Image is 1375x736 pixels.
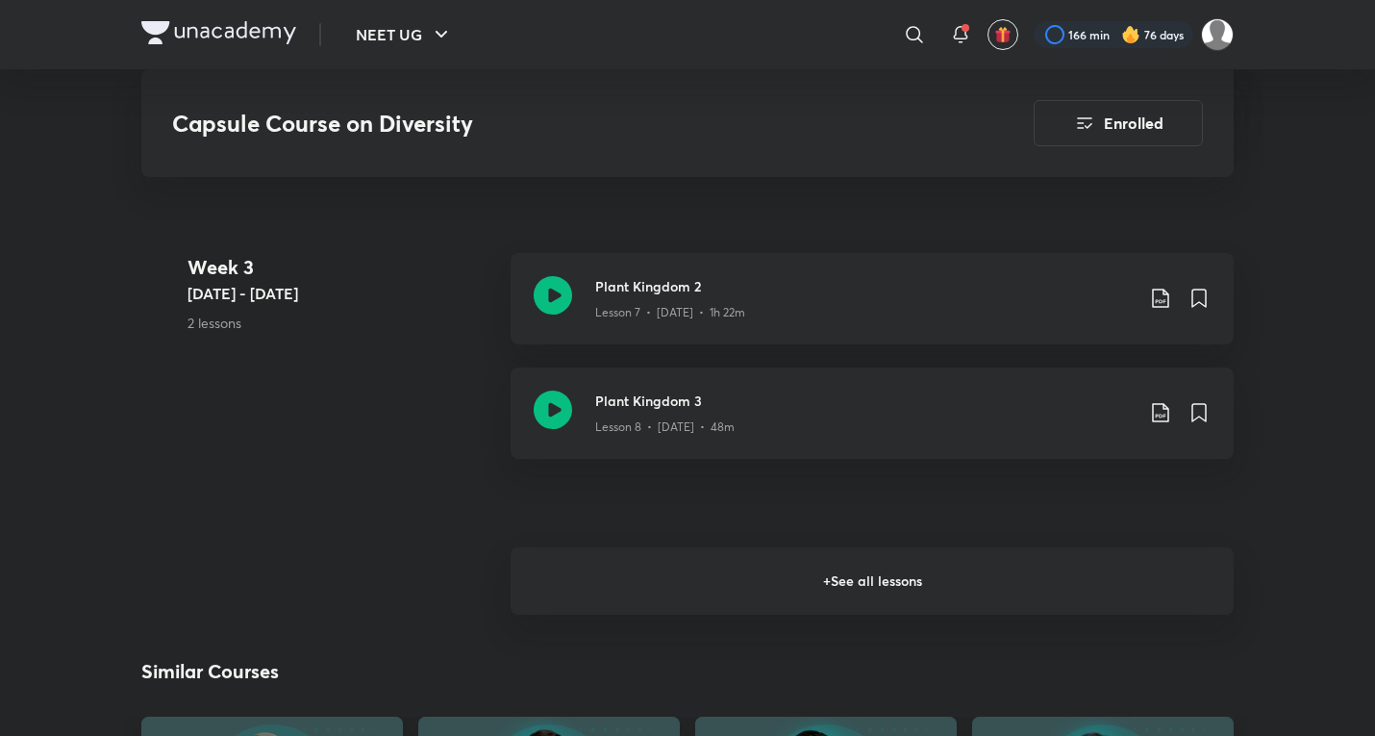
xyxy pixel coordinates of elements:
img: streak [1121,25,1140,44]
h3: Plant Kingdom 3 [595,391,1134,411]
h3: Capsule Course on Diversity [172,110,925,138]
p: Lesson 7 • [DATE] • 1h 22m [595,304,745,321]
h5: [DATE] - [DATE] [187,282,495,305]
h3: Plant Kingdom 2 [595,276,1134,296]
button: Enrolled [1034,100,1203,146]
a: Company Logo [141,21,296,49]
img: Kushagra Singh [1201,18,1234,51]
img: Company Logo [141,21,296,44]
p: Lesson 8 • [DATE] • 48m [595,419,735,436]
p: 2 lessons [187,313,495,333]
button: NEET UG [344,15,464,54]
a: Plant Kingdom 2Lesson 7 • [DATE] • 1h 22m [511,253,1234,368]
img: avatar [994,26,1012,43]
button: avatar [987,19,1018,50]
a: Plant Kingdom 3Lesson 8 • [DATE] • 48m [511,368,1234,482]
h2: Similar Courses [141,657,279,686]
h6: + See all lessons [511,547,1234,615]
h4: Week 3 [187,253,495,282]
